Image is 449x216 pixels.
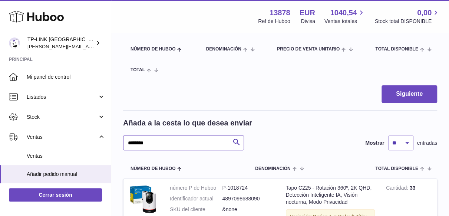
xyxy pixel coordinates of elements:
[27,134,98,141] span: Ventas
[27,36,94,50] div: TP-LINK [GEOGRAPHIC_DATA], SOCIEDAD LIMITADA
[123,118,252,128] h2: Añada a la cesta lo que desea enviar
[131,166,175,171] span: Número de Huboo
[9,188,102,202] a: Cerrar sesión
[170,184,222,192] dt: número P de Huboo
[27,153,105,160] span: Ventas
[206,47,241,52] span: Denominación
[255,166,290,171] span: Denominación
[222,195,274,202] dd: 4897098688090
[170,206,222,213] dt: SKU del cliente
[131,47,175,52] span: Número de Huboo
[270,8,290,18] strong: 13878
[27,171,105,178] span: Añadir pedido manual
[301,18,315,25] div: Divisa
[170,195,222,202] dt: Identificador actual
[9,37,20,49] img: celia.yan@tp-link.com
[222,184,274,192] dd: P-1018724
[382,85,437,103] button: Siguiente
[365,140,384,147] label: Mostrar
[277,47,340,52] span: Precio de venta unitario
[417,140,437,147] span: entradas
[131,68,145,72] span: Total
[27,73,105,81] span: Mi panel de control
[417,8,432,18] span: 0,00
[330,8,357,18] span: 1040,54
[258,18,290,25] div: Ref de Huboo
[129,184,159,214] img: Tapo C225 - Rotación 360º, 2K QHD, Detección Inteligente IA, Visión nocturna, Modo Privacidad
[375,18,440,25] span: Stock total DISPONIBLE
[27,94,98,101] span: Listados
[27,43,149,49] span: [PERSON_NAME][EMAIL_ADDRESS][DOMAIN_NAME]
[324,8,366,25] a: 1040,54 Ventas totales
[324,18,366,25] span: Ventas totales
[27,114,98,121] span: Stock
[375,47,418,52] span: Total DISPONIBLE
[375,8,440,25] a: 0,00 Stock total DISPONIBLE
[386,185,410,193] strong: Cantidad
[300,8,315,18] strong: EUR
[375,166,418,171] span: Total DISPONIBLE
[222,206,274,213] dd: &none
